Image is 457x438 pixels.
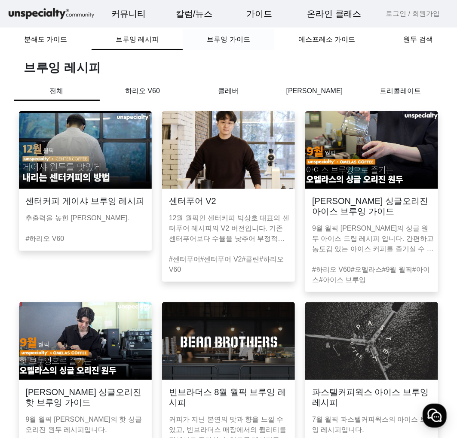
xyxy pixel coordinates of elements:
h3: 파스텔커피웍스 아이스 브루잉 레시피 [312,387,431,408]
span: 설정 [133,285,143,292]
p: [PERSON_NAME] [272,86,358,96]
h1: 브루잉 레시피 [24,60,444,76]
span: 대화 [79,286,89,292]
a: 홈 [3,272,57,294]
p: 추출력을 높힌 [PERSON_NAME]. [26,213,148,223]
a: #하리오 V60 [26,235,64,242]
a: #9월 월픽 [382,266,412,273]
span: 에스프레소 가이드 [298,36,355,43]
p: 클레버 [186,86,272,96]
a: 로그인 / 회원가입 [386,9,440,19]
p: 12월 월픽인 센터커피 박상호 대표의 센터푸어 레시피의 V2 버전입니다. 기존 센터푸어보다 수율을 낮추어 부정적인 맛이 억제되었습니다. [169,213,291,244]
a: 센터커피 게이샤 브루잉 레시피추출력을 높힌 [PERSON_NAME].#하리오 V60 [14,111,157,292]
span: 분쇄도 가이드 [24,36,67,43]
a: 칼럼/뉴스 [169,2,220,25]
a: #아이스 브루잉 [319,276,366,283]
h3: 빈브라더스 8월 월픽 브루잉 레시피 [169,387,288,408]
a: [PERSON_NAME] 싱글오리진 아이스 브루잉 가이드9월 월픽 [PERSON_NAME]의 싱글 원두 아이스 드립 레시피 입니다. 간편하고 농도감 있는 아이스 커피를 즐기실... [300,111,443,292]
a: #하리오 V60 [312,266,351,273]
span: 홈 [27,285,32,292]
a: #오멜라스 [351,266,382,273]
span: 브루잉 레시피 [116,36,159,43]
span: 원두 검색 [403,36,432,43]
p: 트리콜레이트 [358,86,444,96]
span: 브루잉 가이드 [207,36,250,43]
p: 전체 [14,86,100,101]
a: 가이드 [240,2,279,25]
a: #클린 [242,255,260,263]
h3: [PERSON_NAME] 싱글오리진 아이스 브루잉 가이드 [312,196,431,216]
a: 센터푸어 V212월 월픽인 센터커피 박상호 대표의 센터푸어 레시피의 V2 버전입니다. 기존 센터푸어보다 수율을 낮추어 부정적인 맛이 억제되었습니다.#센터푸어#센터푸어 V2#클... [157,111,300,292]
h3: [PERSON_NAME] 싱글오리진 핫 브루잉 가이드 [26,387,145,408]
p: 7월 월픽 파스텔커피웍스의 아이스 브루잉 레시피입니다. [312,414,435,435]
p: 하리오 V60 [100,86,186,96]
a: 대화 [57,272,111,294]
a: #센터푸어 [169,255,200,263]
h3: 센터커피 게이샤 브루잉 레시피 [26,196,145,206]
p: 9월 월픽 [PERSON_NAME]의 싱글 원두 아이스 드립 레시피 입니다. 간편하고 농도감 있는 아이스 커피를 즐기실 수 있습니다. [312,223,435,254]
h3: 센터푸어 V2 [169,196,216,206]
a: 커뮤니티 [104,2,153,25]
img: logo [7,6,96,21]
p: 9월 월픽 [PERSON_NAME]의 핫 싱글오리진 원두 레시피입니다. [26,414,148,435]
a: 설정 [111,272,165,294]
a: #센터푸어 V2 [200,255,242,263]
a: 온라인 클래스 [301,2,368,25]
